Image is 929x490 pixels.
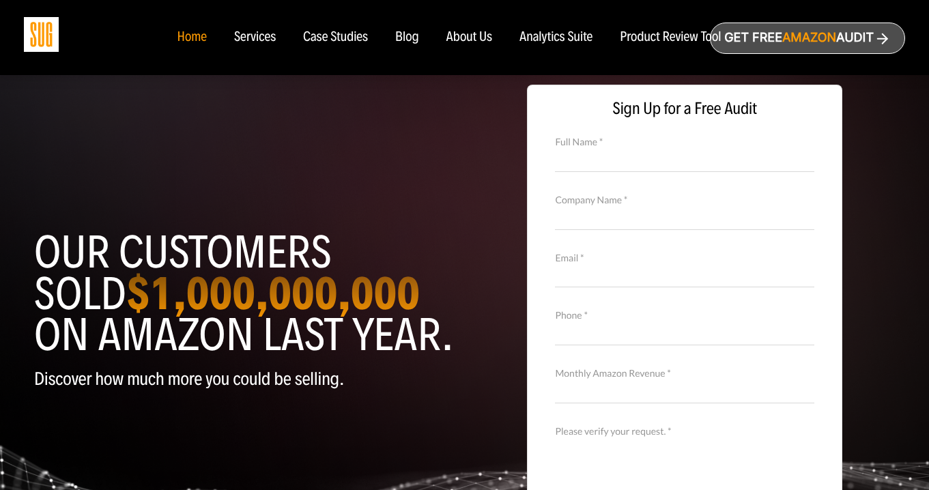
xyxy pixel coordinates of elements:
span: Sign Up for a Free Audit [541,99,828,119]
label: Company Name * [555,192,814,207]
input: Monthly Amazon Revenue * [555,379,814,403]
label: Monthly Amazon Revenue * [555,366,814,381]
p: Discover how much more you could be selling. [34,369,455,389]
a: Services [234,30,276,45]
a: Home [177,30,206,45]
a: Case Studies [303,30,368,45]
label: Email * [555,250,814,265]
input: Contact Number * [555,321,814,345]
h1: Our customers sold on Amazon last year. [34,232,455,356]
input: Email * [555,263,814,287]
label: Phone * [555,308,814,323]
img: Sug [24,17,59,52]
a: Product Review Tool [620,30,721,45]
a: About Us [446,30,493,45]
iframe: reCAPTCHA [555,437,762,490]
a: Blog [395,30,419,45]
a: Analytics Suite [519,30,592,45]
label: Please verify your request. * [555,424,814,439]
input: Company Name * [555,205,814,229]
strong: $1,000,000,000 [126,265,420,321]
span: Amazon [782,31,836,45]
input: Full Name * [555,147,814,171]
a: Get freeAmazonAudit [710,23,905,54]
label: Full Name * [555,134,814,149]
